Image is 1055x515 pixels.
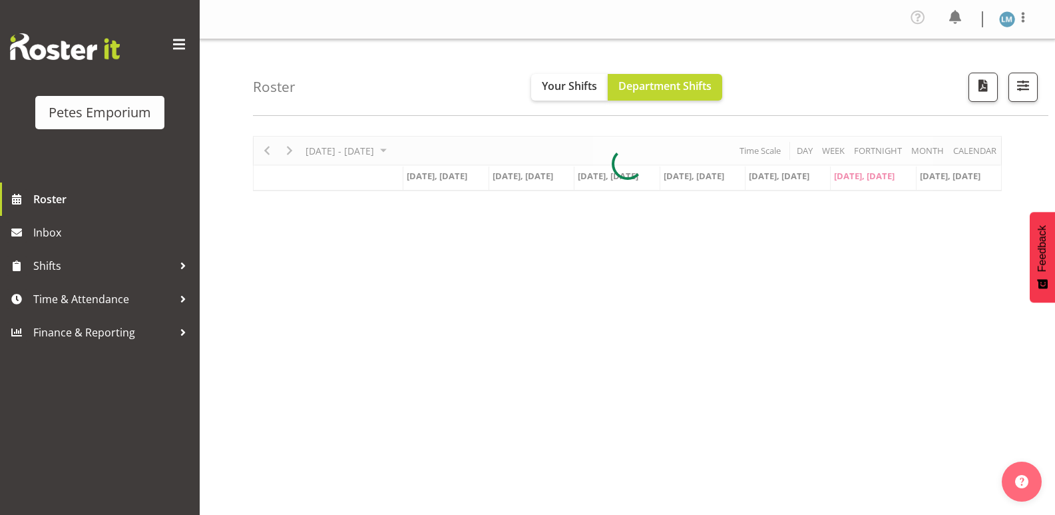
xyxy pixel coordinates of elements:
img: lianne-morete5410.jpg [999,11,1015,27]
h4: Roster [253,79,296,95]
span: Feedback [1036,225,1048,272]
div: Petes Emporium [49,103,151,123]
span: Time & Attendance [33,289,173,309]
span: Shifts [33,256,173,276]
button: Department Shifts [608,74,722,101]
span: Your Shifts [542,79,597,93]
img: help-xxl-2.png [1015,475,1028,488]
span: Roster [33,189,193,209]
button: Feedback - Show survey [1030,212,1055,302]
span: Finance & Reporting [33,322,173,342]
button: Filter Shifts [1008,73,1038,102]
button: Download a PDF of the roster according to the set date range. [968,73,998,102]
img: Rosterit website logo [10,33,120,60]
button: Your Shifts [531,74,608,101]
span: Inbox [33,223,193,243]
span: Department Shifts [618,79,712,93]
